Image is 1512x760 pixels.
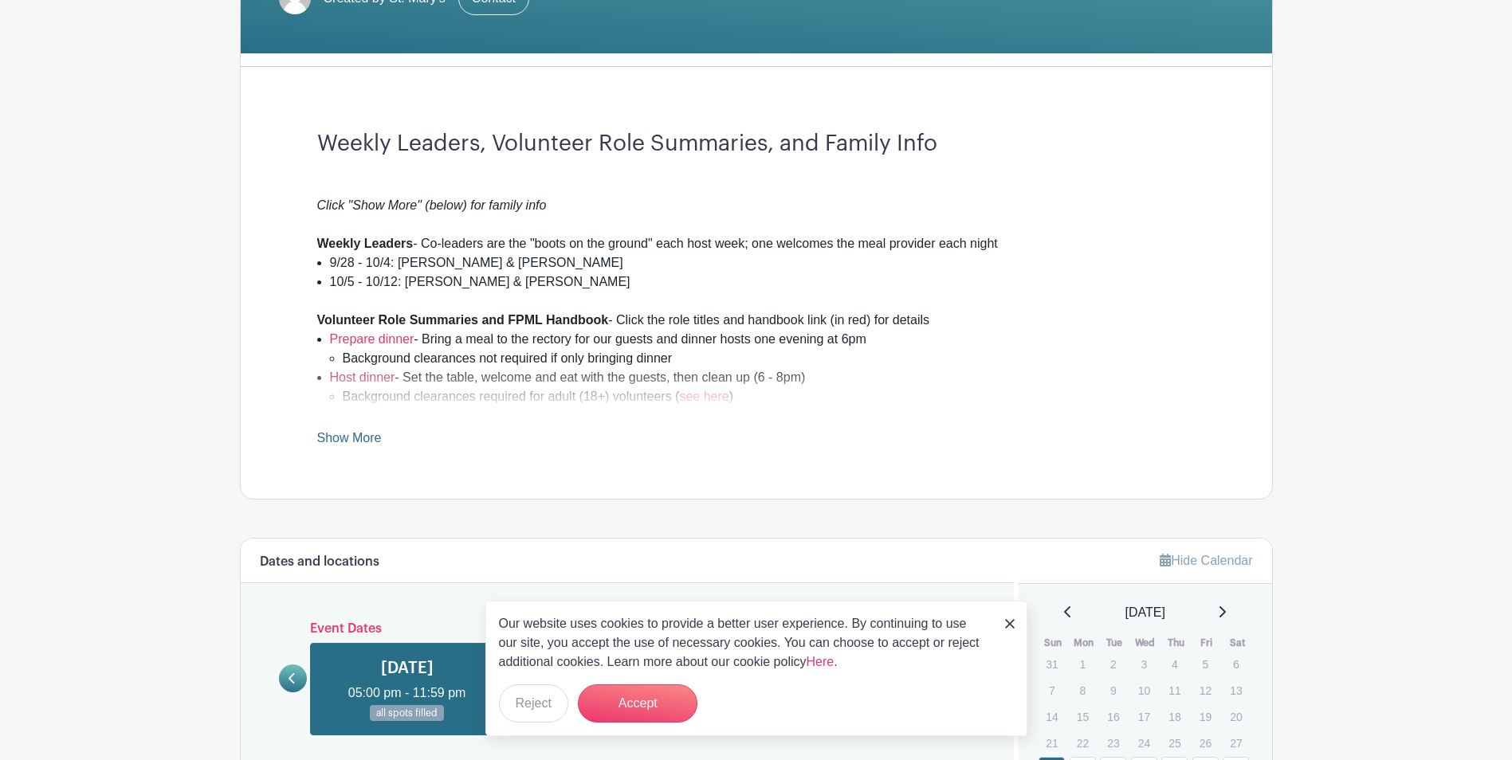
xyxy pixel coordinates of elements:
[1161,652,1188,676] p: 4
[330,409,411,422] a: Stay overnight
[1192,635,1223,651] th: Fri
[330,406,1196,445] li: - Greet guests, sleep in one of two host rooms, then lock up in the morning (8pm - 6am)
[1131,652,1157,676] p: 3
[1161,731,1188,755] p: 25
[1161,635,1192,651] th: Thu
[1070,704,1096,729] p: 15
[1070,678,1096,703] p: 8
[330,370,395,384] a: Host dinner
[343,349,1196,368] li: Background clearances not required if only bringing dinner
[499,614,988,672] p: Our website uses cookies to provide a better user experience. By continuing to use our site, you ...
[307,621,948,637] h6: Event Dates
[679,390,729,403] a: see here
[1100,731,1126,755] p: 23
[330,332,414,346] a: Prepare dinner
[1125,603,1165,622] span: [DATE]
[499,684,568,723] button: Reject
[1161,704,1188,729] p: 18
[1223,704,1249,729] p: 20
[1038,635,1069,651] th: Sun
[330,330,1196,368] li: - Bring a meal to the rectory for our guests and dinner hosts one evening at 6pm
[330,253,1196,272] li: 9/28 - 10/4: [PERSON_NAME] & [PERSON_NAME]
[1192,678,1219,703] p: 12
[1130,635,1161,651] th: Wed
[1131,678,1157,703] p: 10
[1223,652,1249,676] p: 6
[260,554,379,570] h6: Dates and locations
[1100,652,1126,676] p: 2
[330,368,1196,406] li: - Set the table, welcome and eat with the guests, then clean up (6 - 8pm)
[1039,678,1065,703] p: 7
[317,431,382,451] a: Show More
[1039,704,1065,729] p: 14
[317,234,1196,253] div: - Co-leaders are the "boots on the ground" each host week; one welcomes the meal provider each night
[1039,652,1065,676] p: 31
[317,311,1196,330] div: - Click the role titles and handbook link (in red) for details
[1223,731,1249,755] p: 27
[317,313,609,327] strong: Volunteer Role Summaries and FPML Handbook
[1069,635,1100,651] th: Mon
[1099,635,1130,651] th: Tue
[1131,704,1157,729] p: 17
[330,272,1196,292] li: 10/5 - 10/12: [PERSON_NAME] & [PERSON_NAME]
[1100,678,1126,703] p: 9
[1131,731,1157,755] p: 24
[317,237,414,250] strong: Weekly Leaders
[807,655,835,668] a: Here
[343,387,1196,406] li: Background clearances required for adult (18+) volunteers ( )
[1070,731,1096,755] p: 22
[1100,704,1126,729] p: 16
[1070,652,1096,676] p: 1
[1160,554,1252,567] a: Hide Calendar
[317,198,547,212] em: Click "Show More" (below) for family info
[1005,619,1015,629] img: close_button-5f87c8562297e5c2d7936805f587ecaba9071eb48480494691a3f1689db116b3.svg
[1192,652,1219,676] p: 5
[1223,678,1249,703] p: 13
[578,684,697,723] button: Accept
[1192,704,1219,729] p: 19
[1039,731,1065,755] p: 21
[1192,731,1219,755] p: 26
[1161,678,1188,703] p: 11
[1222,635,1253,651] th: Sat
[317,131,1196,158] h3: Weekly Leaders, Volunteer Role Summaries, and Family Info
